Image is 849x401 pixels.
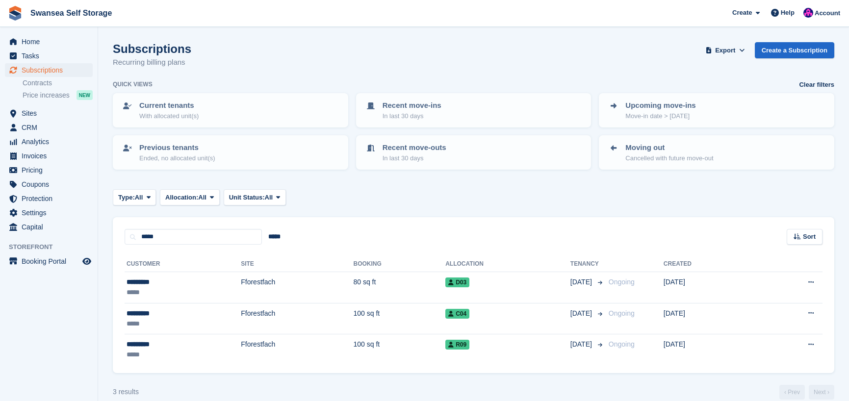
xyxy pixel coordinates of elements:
[77,90,93,100] div: NEW
[23,78,93,88] a: Contracts
[664,256,755,272] th: Created
[5,135,93,149] a: menu
[81,255,93,267] a: Preview store
[5,206,93,220] a: menu
[799,80,834,90] a: Clear filters
[114,136,347,169] a: Previous tenants Ended, no allocated unit(s)
[22,206,80,220] span: Settings
[815,8,840,18] span: Account
[23,91,70,100] span: Price increases
[609,340,635,348] span: Ongoing
[160,189,220,205] button: Allocation: All
[125,256,241,272] th: Customer
[165,193,198,202] span: Allocation:
[241,272,353,303] td: Fforestfach
[570,339,594,350] span: [DATE]
[715,46,735,55] span: Export
[135,193,143,202] span: All
[5,121,93,134] a: menu
[139,111,199,121] p: With allocated unit(s)
[625,111,695,121] p: Move-in date > [DATE]
[26,5,116,21] a: Swansea Self Storage
[5,49,93,63] a: menu
[625,100,695,111] p: Upcoming move-ins
[779,385,805,400] a: Previous
[22,163,80,177] span: Pricing
[353,334,445,365] td: 100 sq ft
[22,135,80,149] span: Analytics
[803,8,813,18] img: Donna Davies
[241,303,353,334] td: Fforestfach
[118,193,135,202] span: Type:
[5,106,93,120] a: menu
[139,100,199,111] p: Current tenants
[224,189,286,205] button: Unit Status: All
[625,142,713,153] p: Moving out
[664,334,755,365] td: [DATE]
[8,6,23,21] img: stora-icon-8386f47178a22dfd0bd8f6a31ec36ba5ce8667c1dd55bd0f319d3a0aa187defe.svg
[383,153,446,163] p: In last 30 days
[23,90,93,100] a: Price increases NEW
[5,63,93,77] a: menu
[383,100,441,111] p: Recent move-ins
[732,8,752,18] span: Create
[445,277,469,287] span: D03
[353,272,445,303] td: 80 sq ft
[609,278,635,286] span: Ongoing
[22,35,80,49] span: Home
[229,193,265,202] span: Unit Status:
[113,189,156,205] button: Type: All
[22,121,80,134] span: CRM
[600,136,833,169] a: Moving out Cancelled with future move-out
[5,220,93,234] a: menu
[114,94,347,126] a: Current tenants With allocated unit(s)
[445,340,469,350] span: R09
[383,142,446,153] p: Recent move-outs
[22,49,80,63] span: Tasks
[5,254,93,268] a: menu
[5,163,93,177] a: menu
[22,220,80,234] span: Capital
[241,334,353,365] td: Fforestfach
[113,80,153,89] h6: Quick views
[704,42,747,58] button: Export
[241,256,353,272] th: Site
[570,308,594,319] span: [DATE]
[5,149,93,163] a: menu
[609,309,635,317] span: Ongoing
[809,385,834,400] a: Next
[113,387,139,397] div: 3 results
[625,153,713,163] p: Cancelled with future move-out
[664,303,755,334] td: [DATE]
[755,42,834,58] a: Create a Subscription
[353,303,445,334] td: 100 sq ft
[5,35,93,49] a: menu
[353,256,445,272] th: Booking
[777,385,836,400] nav: Page
[113,42,191,55] h1: Subscriptions
[113,57,191,68] p: Recurring billing plans
[22,106,80,120] span: Sites
[570,256,605,272] th: Tenancy
[139,142,215,153] p: Previous tenants
[445,256,570,272] th: Allocation
[22,254,80,268] span: Booking Portal
[5,192,93,205] a: menu
[781,8,795,18] span: Help
[357,136,591,169] a: Recent move-outs In last 30 days
[22,149,80,163] span: Invoices
[445,309,469,319] span: C04
[22,192,80,205] span: Protection
[22,63,80,77] span: Subscriptions
[600,94,833,126] a: Upcoming move-ins Move-in date > [DATE]
[139,153,215,163] p: Ended, no allocated unit(s)
[570,277,594,287] span: [DATE]
[357,94,591,126] a: Recent move-ins In last 30 days
[803,232,816,242] span: Sort
[265,193,273,202] span: All
[198,193,206,202] span: All
[383,111,441,121] p: In last 30 days
[664,272,755,303] td: [DATE]
[5,177,93,191] a: menu
[22,177,80,191] span: Coupons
